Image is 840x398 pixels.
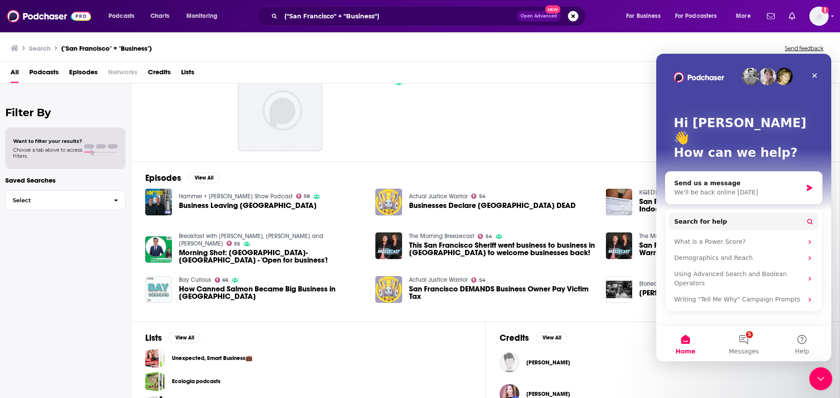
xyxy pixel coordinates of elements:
a: Storied: San Francisco [639,280,717,287]
span: Ecologia podcasts [145,372,165,391]
a: Credits [148,65,171,83]
a: Breakfast with Ryan Huang, Emaad Akhtar and Audrey Siek [179,232,323,247]
span: Want to filter your results? [13,138,82,144]
span: New [545,5,561,14]
span: 54 [486,235,492,239]
h2: Lists [145,332,162,343]
a: Businesses Declare San Francisco DEAD [409,202,576,209]
span: Podcasts [108,10,134,22]
a: 58 [296,194,310,199]
span: This San Francisco Sheriff went business to business in [GEOGRAPHIC_DATA] to welcome businesses b... [409,242,595,256]
h2: Episodes [145,173,181,183]
a: CreditsView All [500,332,567,343]
a: Show notifications dropdown [763,9,778,24]
button: View All [188,173,220,183]
a: 54 [471,277,486,283]
a: Hammer + Nigel Show Podcast [179,193,293,200]
iframe: To enrich screen reader interactions, please activate Accessibility in Grammarly extension settings [809,367,833,391]
a: How Canned Salmon Became Big Business in San Francisco [179,285,365,300]
a: Mark Calvey [500,353,519,372]
img: San Francisco DEMANDS Business Owner Pay Victim Tax [375,276,402,303]
a: Mark Calvey [526,359,570,366]
span: [PERSON_NAME] [526,359,570,366]
img: San Francisco Mandates Full Vaccination at Many Indoor Businesses [606,189,633,215]
a: San Francisco businesses benefitted from the Warriors parade! [639,242,826,256]
span: 55 [234,242,240,246]
a: This San Francisco Sheriff went business to business in Chinatown to welcome businesses back! [409,242,595,256]
a: KQED's The California Report [639,189,717,196]
span: More [736,10,751,22]
span: How Canned Salmon Became Big Business in [GEOGRAPHIC_DATA] [179,285,365,300]
img: Morning Shot: Singapore-San Francisco - 'Open for business'! [145,236,172,263]
a: 31 [326,66,411,151]
input: Search podcasts, credits, & more... [281,9,517,23]
img: Podchaser - Follow, Share and Rate Podcasts [7,8,91,24]
span: [PERSON_NAME] [526,391,570,398]
a: 5 [150,66,234,151]
button: open menu [180,9,229,23]
button: open menu [669,9,730,23]
span: Monitoring [186,10,217,22]
a: The Morning Breezecast [639,232,704,240]
span: All [10,65,19,83]
button: Select [5,190,126,210]
a: Morning Shot: Singapore-San Francisco - 'Open for business'! [179,249,365,264]
span: Choose a tab above to access filters. [13,147,82,159]
img: Mike Lynch's San Francisco Legacy Business [606,276,633,303]
span: Networks [108,65,137,83]
a: Actual Justice Warrior [409,276,468,284]
img: Businesses Declare San Francisco DEAD [375,189,402,215]
a: San Francisco Mandates Full Vaccination at Many Indoor Businesses [639,198,826,213]
span: Select [6,197,107,203]
a: Show notifications dropdown [785,9,799,24]
h2: Filter By [5,106,126,119]
a: Podcasts [29,65,59,83]
a: Ecologia podcasts [172,377,220,386]
a: Mike Lynch's San Francisco Legacy Business [639,289,806,297]
p: Saved Searches [5,176,126,184]
iframe: Intercom live chat [656,54,831,361]
button: Mark CalveyMark Calvey [500,349,826,377]
span: Charts [150,10,169,22]
span: 54 [479,278,486,282]
img: User Profile [809,7,829,26]
img: San Francisco businesses benefitted from the Warriors parade! [606,232,633,259]
h3: Search [29,44,51,52]
a: Lists [181,65,194,83]
a: San Francisco DEMANDS Business Owner Pay Victim Tax [409,285,595,300]
a: 66 [215,277,229,283]
svg: Add a profile image [822,7,829,14]
span: 66 [222,278,228,282]
a: Unexpected, Smart Business💼 [145,349,165,368]
button: open menu [102,9,146,23]
a: How Canned Salmon Became Big Business in San Francisco [145,276,172,303]
a: Episodes [69,65,98,83]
